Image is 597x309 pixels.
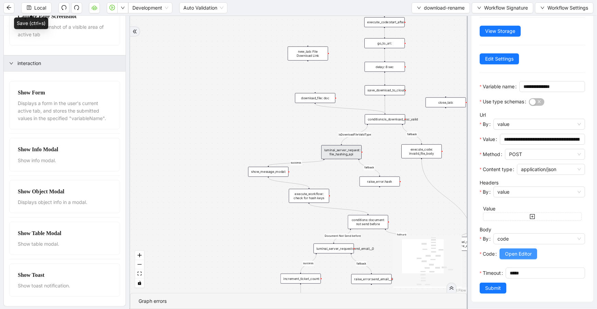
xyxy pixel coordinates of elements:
[59,2,69,13] button: undo
[365,62,405,72] div: delay: 8 sec
[401,144,442,158] div: execute_code: invalid_file_body
[248,167,288,177] div: show_message_modal:
[135,251,144,260] button: zoom in
[61,5,67,10] span: undo
[483,269,501,277] span: Timeout
[483,166,512,173] span: Content type
[484,4,528,12] span: Workflow Signature
[288,47,328,61] div: new_tab: File Download Linkplus-circle
[541,6,545,10] span: down
[426,98,466,107] div: close_tab:
[426,98,466,107] div: close_tab:plus-circle
[368,288,375,295] span: plus-circle
[132,29,137,34] span: double-right
[135,269,144,279] button: fit view
[4,55,126,71] div: interaction
[477,6,481,10] span: down
[17,60,120,67] span: interaction
[18,88,112,97] div: Show Form
[135,279,144,288] button: toggle interactivity
[18,12,112,21] div: Capture Page Screenshot
[483,120,489,128] span: By
[18,282,112,289] div: Show toast notification.
[412,2,470,13] button: downdownload-rename
[359,160,380,175] g: Edge from luminai_server_request: file_hashing_api to raise_error:hash
[364,17,405,27] div: execute_code:start_after
[14,17,48,29] div: Save (ctrl+s)
[304,65,311,72] span: plus-circle
[132,3,168,13] span: Development
[485,55,514,63] span: Edit Settings
[71,2,82,13] button: redo
[480,26,521,37] button: View Storage
[483,205,582,213] div: Value
[89,2,100,13] button: cloud-server
[480,53,519,64] button: Edit Settings
[497,187,581,197] span: value
[530,214,535,219] span: plus-square
[18,229,112,237] div: Show Table Modal
[18,100,112,122] div: Displays a form in the user's current active tab, and stores the submitted values in the specifie...
[9,61,13,65] span: right
[547,4,588,12] span: Workflow Settings
[135,260,144,269] button: zoom out
[364,38,405,48] div: go_to_url:
[365,114,405,124] div: conditions:is_download_doc_valid
[27,5,31,10] span: save
[3,2,14,13] button: arrow-left
[403,125,422,143] g: Edge from conditions:is_download_doc_valid to execute_code: invalid_file_body
[315,104,385,113] g: Edge from download_file: doc to conditions:is_download_doc_valid
[480,227,491,232] label: Body
[139,297,458,305] div: Graph errors
[483,250,495,258] span: Code
[386,230,418,240] g: Edge from conditions: document not send before to execute_code: file already send body
[281,274,321,284] div: increment_ticket_count:
[365,85,405,95] div: save_download_to_cloud:
[351,274,392,284] div: raise_error:send_email__0
[268,178,309,188] g: Edge from show_message_modal: to execute_workflow: check for hash keys
[21,2,52,13] button: saveLocal
[18,187,112,196] div: Show Object Modal
[521,164,581,175] span: application/json
[449,286,454,291] span: double-right
[442,112,449,118] span: plus-circle
[497,119,581,129] span: value
[505,250,532,258] span: Open Editor
[421,159,471,236] g: Edge from execute_code: invalid_file_body to luminai_server_request: failure_entry_to_sheet
[314,244,354,254] div: luminai_server_request:send_email__0
[483,151,500,158] span: Method
[74,5,79,10] span: redo
[109,5,115,10] span: play-circle
[485,27,515,35] span: View Storage
[424,4,465,12] span: download-rename
[376,191,383,197] span: plus-circle
[301,254,316,272] g: Edge from luminai_server_request:send_email__0 to increment_ticket_count:
[351,274,392,284] div: raise_error:send_email__0plus-circle
[321,145,362,159] div: luminai_server_request: file_hashing_api
[483,235,489,243] span: By
[121,6,125,10] span: down
[483,213,582,221] button: plus-square
[483,188,489,196] span: By
[360,177,400,186] div: raise_error:hashplus-circle
[18,271,112,279] div: Show Toast
[6,5,12,10] span: arrow-left
[107,2,118,13] button: play-circle
[288,47,328,61] div: new_tab: File Download Link
[289,189,329,203] div: execute_workflow: check for hash keys
[417,6,421,10] span: down
[18,157,112,164] div: Show info modal.
[18,240,112,248] div: Show table modal.
[117,2,128,13] button: down
[485,284,501,292] span: Submit
[92,5,97,10] span: cloud-server
[480,112,486,118] label: Url
[338,125,372,144] g: Edge from conditions:is_download_doc_valid to luminai_server_request: file_hashing_api
[351,254,372,273] g: Edge from luminai_server_request:send_email__0 to raise_error:send_email__0
[348,215,388,229] div: conditions: document not send before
